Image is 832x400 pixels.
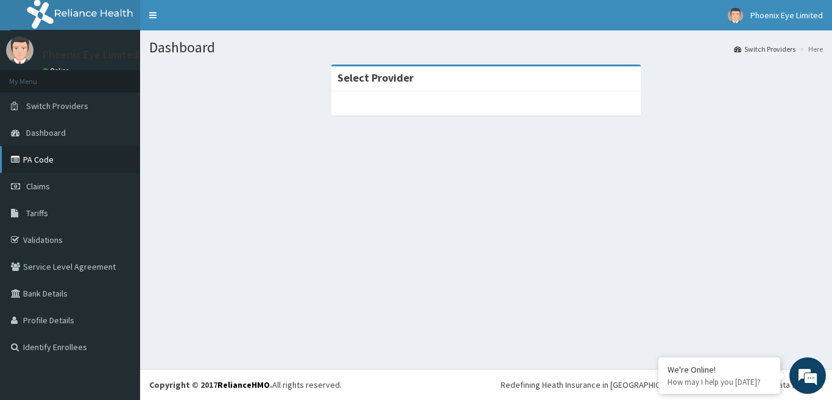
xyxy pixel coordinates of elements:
img: User Image [6,37,33,64]
span: Switch Providers [26,100,88,111]
p: Phoenix Eye Limited [43,49,139,60]
span: Dashboard [26,127,66,138]
span: Phoenix Eye Limited [750,10,823,21]
strong: Copyright © 2017 . [149,379,272,390]
li: Here [797,44,823,54]
img: User Image [728,8,743,23]
strong: Select Provider [337,71,414,85]
h1: Dashboard [149,40,823,55]
div: Redefining Heath Insurance in [GEOGRAPHIC_DATA] using Telemedicine and Data Science! [501,379,823,391]
span: Claims [26,181,50,192]
a: RelianceHMO [217,379,270,390]
a: Switch Providers [734,44,795,54]
a: Online [43,66,72,75]
span: Tariffs [26,208,48,219]
div: We're Online! [668,364,771,375]
p: How may I help you today? [668,377,771,387]
footer: All rights reserved. [140,369,832,400]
